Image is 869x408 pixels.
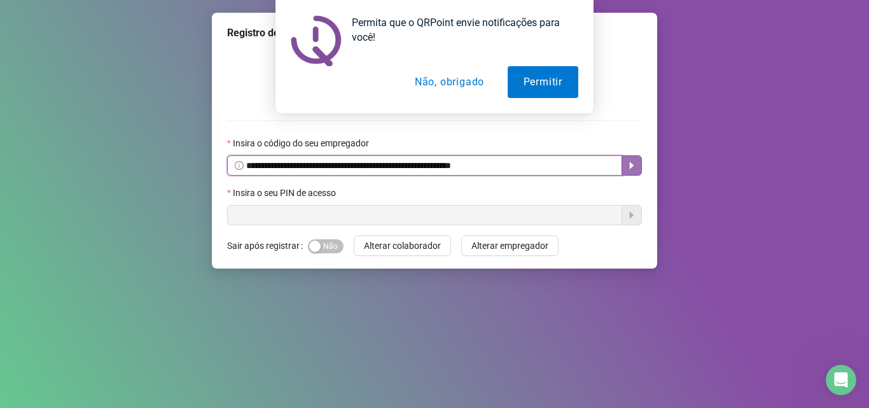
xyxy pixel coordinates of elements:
[399,66,500,98] button: Não, obrigado
[826,365,856,395] iframe: Intercom live chat
[471,239,548,253] span: Alterar empregador
[364,239,441,253] span: Alterar colaborador
[342,15,578,45] div: Permita que o QRPoint envie notificações para você!
[627,160,637,171] span: caret-right
[227,136,377,150] label: Insira o código do seu empregador
[461,236,559,256] button: Alterar empregador
[227,236,308,256] label: Sair após registrar
[508,66,578,98] button: Permitir
[354,236,451,256] button: Alterar colaborador
[291,15,342,66] img: notification icon
[235,161,244,170] span: info-circle
[227,186,344,200] label: Insira o seu PIN de acesso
